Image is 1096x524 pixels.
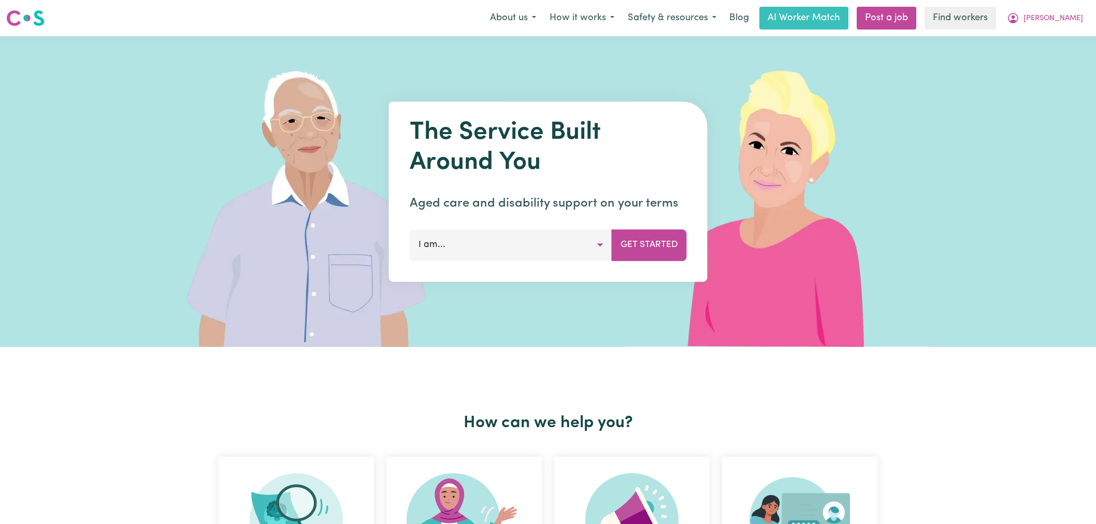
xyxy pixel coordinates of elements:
[483,7,543,29] button: About us
[1000,7,1090,29] button: My Account
[6,9,45,27] img: Careseekers logo
[543,7,621,29] button: How it works
[723,7,755,30] a: Blog
[925,7,996,30] a: Find workers
[6,6,45,30] a: Careseekers logo
[1023,13,1083,24] span: [PERSON_NAME]
[410,118,687,178] h1: The Service Built Around You
[612,229,687,260] button: Get Started
[621,7,723,29] button: Safety & resources
[212,413,884,433] h2: How can we help you?
[410,229,612,260] button: I am...
[410,194,687,213] p: Aged care and disability support on your terms
[759,7,848,30] a: AI Worker Match
[857,7,916,30] a: Post a job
